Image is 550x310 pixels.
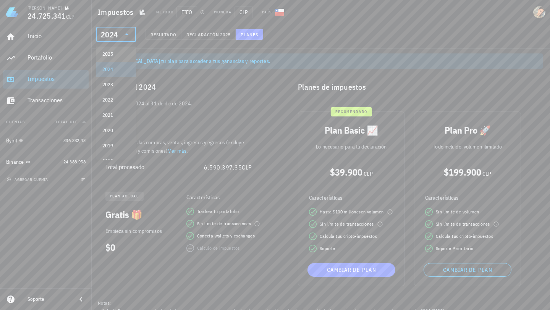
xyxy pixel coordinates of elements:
[320,208,384,216] span: Hasta $ en volumen
[320,220,374,228] span: Sin límite de transacciones
[96,27,136,42] div: 2024
[330,166,362,178] span: $39.900
[197,232,255,240] span: Conecta wallets y exchanges
[168,147,186,154] a: Ver más
[436,245,474,252] span: Soporte Prioritario
[27,296,70,302] div: Soporte
[3,27,89,46] a: Inicio
[3,92,89,110] a: Transacciones
[101,31,118,39] div: 2024
[66,13,75,20] span: CLP
[102,143,130,149] div: 2019
[105,241,115,253] span: $0
[99,75,267,99] div: Año fiscal 2024
[335,209,361,215] span: 100 millones
[3,49,89,67] a: Portafolio
[436,208,479,216] span: Sin límite de volumen
[424,263,511,277] button: Cambiar de plan
[445,124,491,136] span: Plan Pro 🚀
[320,245,335,252] span: Soporte
[421,142,514,151] p: Todo incluido, volumen ilimitado
[105,227,176,235] p: Empieza sin compromisos
[335,107,367,116] span: recomendado
[3,131,89,150] a: Bybit 336.382,43
[311,266,392,273] span: Cambiar de plan
[55,119,78,124] span: Total CLP
[307,263,395,277] button: Cambiar de plan
[98,6,136,18] h1: Impuestos
[99,138,267,155] div: Suma de todas las compras, ventas, ingresos y egresos (excluye transferencias y comisiones). .
[320,232,377,240] span: Calcula tus cripto-impuestos
[63,137,86,143] span: 336.382,43
[156,9,173,15] div: Método
[99,99,267,114] div: 1 de ene de 2024 al 31 de dic de 2024.
[8,177,48,182] span: agregar cuenta
[3,153,89,171] a: Binance 24.388.958
[214,9,231,15] div: Moneda
[236,29,264,40] button: Planes
[275,8,284,17] div: CL-icon
[325,124,378,136] span: Plan Basic 📈
[145,29,181,40] button: Resultado
[3,113,89,131] button: CuentasTotal CLP
[235,6,253,18] span: CLP
[176,6,197,18] span: FIFO
[102,158,130,164] div: 2018
[99,114,267,138] div: Volumen
[364,170,372,177] span: CLP
[121,58,271,65] span: [MEDICAL_DATA] tu plan para acceder a tus ganancias y reportes.
[444,166,481,178] span: $199.900
[110,192,139,201] span: plan actual
[3,70,89,89] a: Impuestos
[436,220,490,228] span: Sin límite de transacciones
[220,32,231,37] span: 2025
[240,32,259,37] span: Planes
[105,163,204,171] div: Total procesado
[6,6,18,18] img: LedgiFi
[27,97,86,104] div: Transacciones
[482,170,491,177] span: CLP
[186,32,220,37] span: Declaración
[27,75,86,82] div: Impuestos
[204,163,242,171] span: 6.590.397,35
[27,32,86,40] div: Inicio
[102,66,130,73] div: 2024
[197,220,251,228] span: Sin límite de transacciones
[181,29,236,40] button: Declaración 2025
[197,208,239,215] span: Trackea tu portafolio
[27,11,66,21] span: 24.725.341
[105,208,142,221] span: Gratis 🎁
[63,159,86,165] span: 24.388.958
[102,112,130,118] div: 2021
[102,82,130,88] div: 2023
[5,176,52,183] button: agregar cuenta
[27,54,86,61] div: Portafolio
[262,9,272,15] div: País
[427,266,508,273] span: Cambiar de plan
[292,75,543,99] div: Planes de impuestos
[102,51,130,57] div: 2025
[102,128,130,134] div: 2020
[102,97,130,103] div: 2022
[304,142,398,151] p: Lo necesario para tu declaración
[150,32,176,37] span: Resultado
[6,137,17,144] div: Bybit
[27,5,61,11] div: [PERSON_NAME]
[197,244,240,252] div: Cálculo de impuestos
[436,232,493,240] span: Calcula tus cripto-impuestos
[242,163,252,171] span: CLP
[6,159,24,165] div: Binance
[533,6,545,18] div: avatar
